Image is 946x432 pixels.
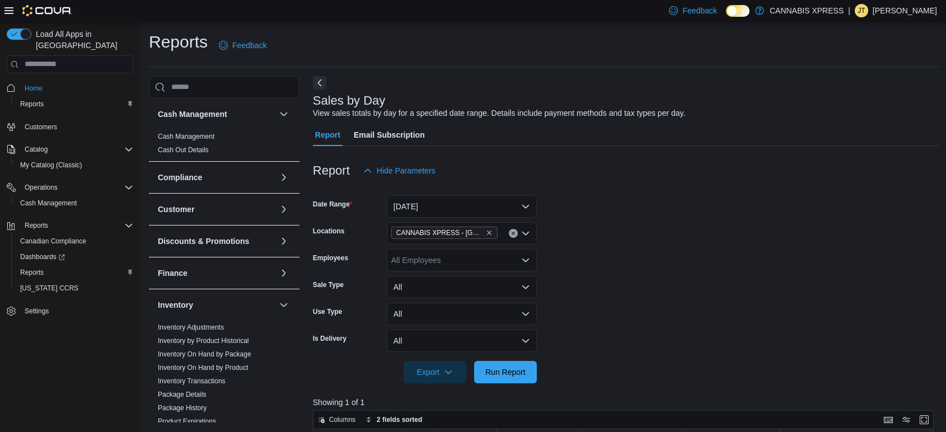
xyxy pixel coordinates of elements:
button: Catalog [2,142,138,157]
a: Reports [16,266,48,279]
span: My Catalog (Classic) [20,161,82,170]
a: Cash Management [16,196,81,210]
button: Inventory [158,299,275,311]
button: Compliance [158,172,275,183]
button: Finance [277,266,291,280]
a: Inventory On Hand by Product [158,364,248,372]
a: Feedback [214,34,271,57]
button: Export [404,361,466,383]
a: Customers [20,120,62,134]
span: Customers [20,120,133,134]
span: Cash Management [158,132,214,141]
span: Cash Out Details [158,145,209,154]
button: All [387,303,537,325]
button: Compliance [277,171,291,184]
span: My Catalog (Classic) [16,158,133,172]
a: Reports [16,97,48,111]
button: My Catalog (Classic) [11,157,138,173]
h3: Cash Management [158,109,227,120]
span: Home [25,84,43,93]
span: Load All Apps in [GEOGRAPHIC_DATA] [31,29,133,51]
button: Catalog [20,143,52,156]
a: Cash Management [158,133,214,140]
span: Feedback [232,40,266,51]
span: Inventory by Product Historical [158,336,249,345]
button: [US_STATE] CCRS [11,280,138,296]
span: Product Expirations [158,417,216,426]
button: Reports [11,96,138,112]
p: [PERSON_NAME] [873,4,937,17]
span: Catalog [20,143,133,156]
span: Canadian Compliance [16,234,133,248]
h3: Inventory [158,299,193,311]
span: Reports [20,219,133,232]
span: Home [20,81,133,95]
span: Customers [25,123,57,132]
span: Columns [329,415,355,424]
a: Home [20,82,47,95]
a: Inventory Adjustments [158,323,224,331]
a: Package Details [158,391,207,398]
a: My Catalog (Classic) [16,158,87,172]
span: Operations [25,183,58,192]
a: Inventory Transactions [158,377,226,385]
button: Open list of options [521,256,530,265]
span: Report [315,124,340,146]
span: Washington CCRS [16,281,133,295]
span: Settings [20,304,133,318]
span: Operations [20,181,133,194]
button: Keyboard shortcuts [882,413,895,426]
button: Customers [2,119,138,135]
button: Hide Parameters [359,159,440,182]
span: Cash Management [16,196,133,210]
label: Employees [313,253,348,262]
button: [DATE] [387,195,537,218]
span: Cash Management [20,199,77,208]
button: Reports [11,265,138,280]
button: Inventory [277,298,291,312]
span: Run Report [485,367,526,378]
button: Open list of options [521,229,530,238]
button: Operations [20,181,62,194]
label: Use Type [313,307,342,316]
button: Clear input [509,229,518,238]
span: Package Details [158,390,207,399]
div: Jacob Thibodeau [855,4,868,17]
label: Date Range [313,200,353,209]
span: CANNABIS XPRESS - [GEOGRAPHIC_DATA]-[GEOGRAPHIC_DATA] ([GEOGRAPHIC_DATA]) [396,227,484,238]
button: Customer [277,203,291,216]
button: Discounts & Promotions [277,234,291,248]
button: Enter fullscreen [917,413,931,426]
span: Reports [20,268,44,277]
a: Settings [20,304,53,318]
h3: Report [313,164,350,177]
label: Locations [313,227,345,236]
button: Next [313,76,326,90]
button: Canadian Compliance [11,233,138,249]
span: Canadian Compliance [20,237,86,246]
a: Inventory On Hand by Package [158,350,251,358]
input: Dark Mode [726,5,750,17]
h3: Discounts & Promotions [158,236,249,247]
div: View sales totals by day for a specified date range. Details include payment methods and tax type... [313,107,686,119]
img: Cova [22,5,72,16]
label: Sale Type [313,280,344,289]
span: Settings [25,307,49,316]
span: Dashboards [20,252,65,261]
span: Export [410,361,460,383]
span: Package History [158,403,207,412]
span: Inventory Adjustments [158,323,224,332]
span: Email Subscription [354,124,425,146]
button: Reports [20,219,53,232]
a: Cash Out Details [158,146,209,154]
a: Inventory by Product Historical [158,337,249,345]
span: Reports [16,266,133,279]
span: Inventory Transactions [158,377,226,386]
a: Package History [158,404,207,412]
button: Operations [2,180,138,195]
button: Discounts & Promotions [158,236,275,247]
button: Remove CANNABIS XPRESS - Grand Bay-Westfield (Woolastook Drive) from selection in this group [486,229,493,236]
span: Inventory On Hand by Package [158,350,251,359]
a: Product Expirations [158,417,216,425]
